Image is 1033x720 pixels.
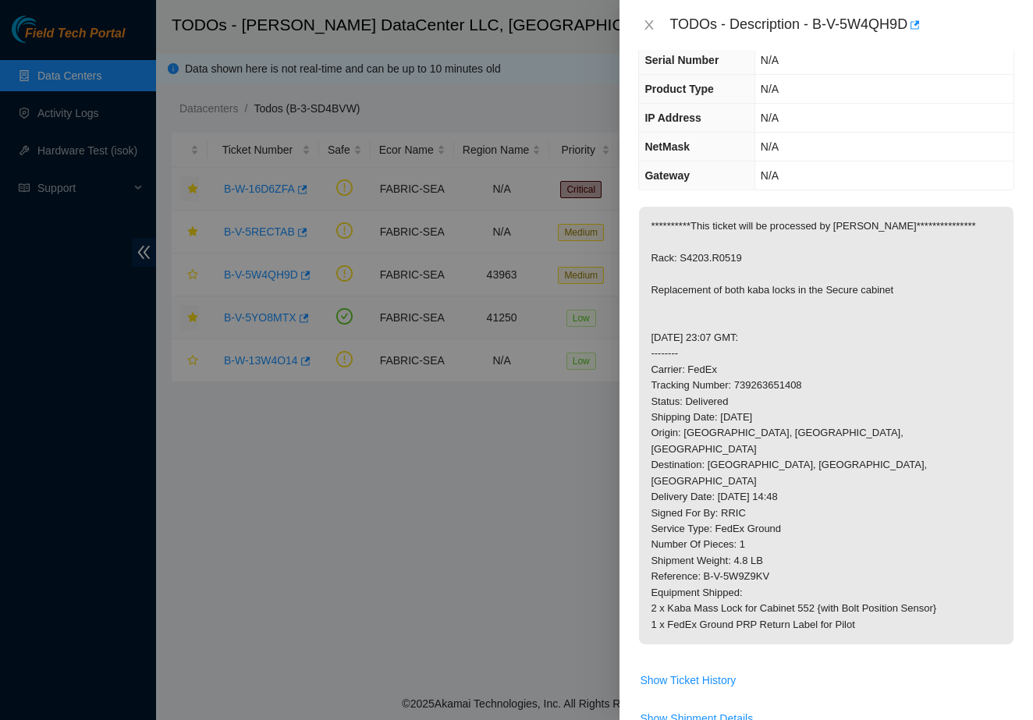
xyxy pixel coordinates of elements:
span: N/A [761,54,779,66]
button: Show Ticket History [639,668,737,693]
span: IP Address [644,112,701,124]
span: Gateway [644,169,690,182]
span: Show Ticket History [640,672,736,689]
span: N/A [761,169,779,182]
span: N/A [761,140,779,153]
div: TODOs - Description - B-V-5W4QH9D [669,12,1014,37]
span: NetMask [644,140,690,153]
span: Product Type [644,83,713,95]
button: Close [638,18,660,33]
span: close [643,19,655,31]
span: N/A [761,83,779,95]
span: N/A [761,112,779,124]
span: Serial Number [644,54,719,66]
